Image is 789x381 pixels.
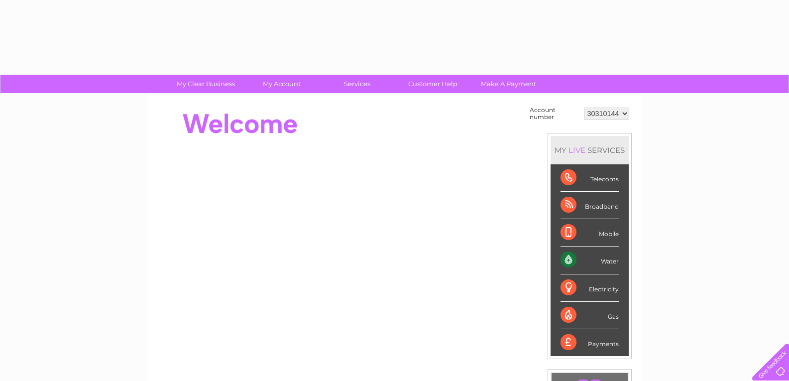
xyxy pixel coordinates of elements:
[561,274,619,302] div: Electricity
[561,164,619,192] div: Telecoms
[527,104,581,123] td: Account number
[467,75,550,93] a: Make A Payment
[392,75,474,93] a: Customer Help
[561,302,619,329] div: Gas
[316,75,398,93] a: Services
[561,247,619,274] div: Water
[561,192,619,219] div: Broadband
[566,145,587,155] div: LIVE
[165,75,247,93] a: My Clear Business
[561,329,619,356] div: Payments
[561,219,619,247] div: Mobile
[240,75,323,93] a: My Account
[551,136,629,164] div: MY SERVICES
